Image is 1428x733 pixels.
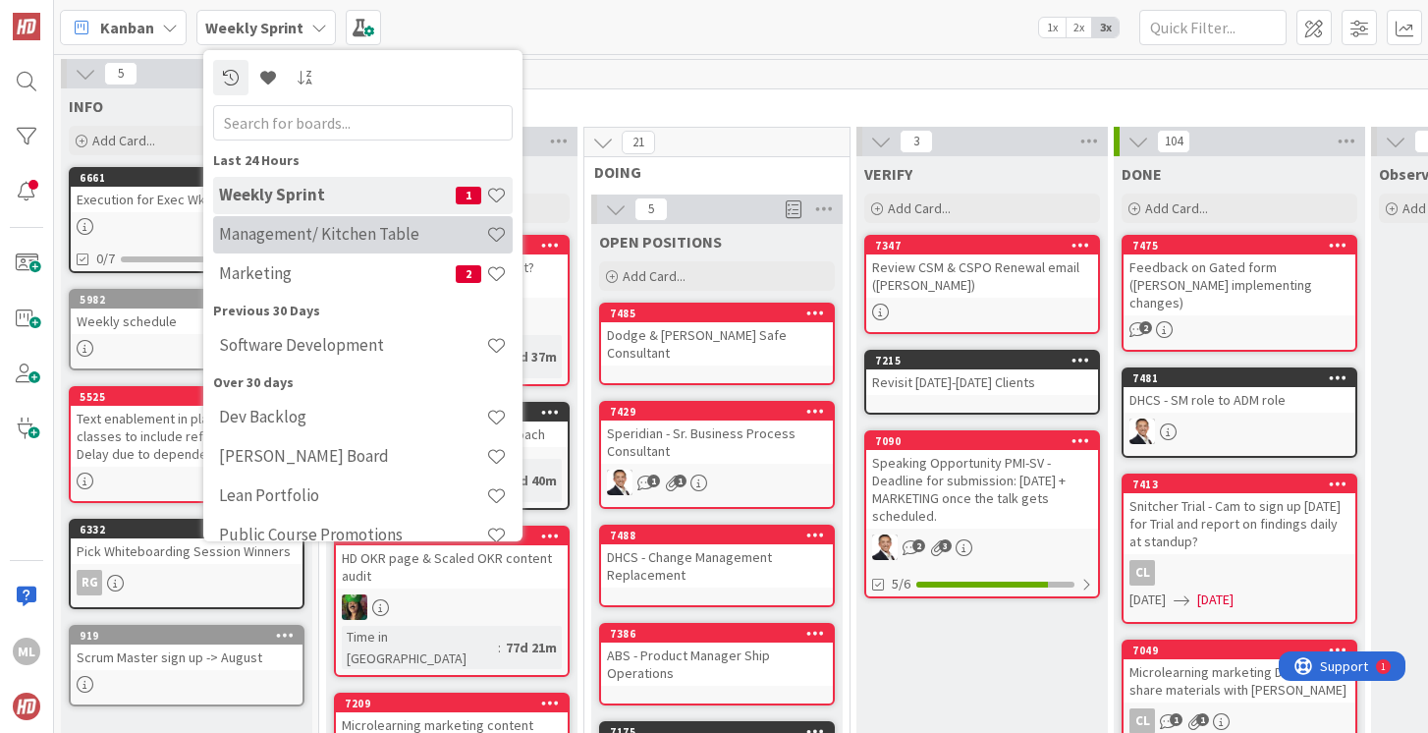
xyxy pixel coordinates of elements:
div: RG [77,570,102,595]
div: Speridian - Sr. Business Process Consultant [601,421,833,464]
div: 7429 [601,403,833,421]
div: 5982 [80,293,302,307]
div: Scrum Master sign up -> August [71,645,302,670]
span: [DATE] [1129,590,1166,610]
div: Text enablement in place for public classes to include referrals (Verse) Delay due to dependencies [71,406,302,467]
div: 7049 [1132,644,1355,657]
span: DOING [594,162,825,182]
div: 25d 37m [501,346,562,367]
div: 7481 [1132,371,1355,385]
div: 5982Weekly schedule [71,291,302,334]
span: 3 [900,130,933,153]
div: 7215Revisit [DATE]-[DATE] Clients [866,352,1098,395]
div: 7481DHCS - SM role to ADM role [1124,369,1355,413]
div: 7488 [610,529,833,542]
img: Visit kanbanzone.com [13,13,40,40]
div: Execution for Exec Wksh [71,187,302,212]
span: 1x [1039,18,1066,37]
div: Previous 30 Days [213,301,513,321]
span: 2 [456,265,481,283]
div: 7347Review CSM & CSPO Renewal email ([PERSON_NAME]) [866,237,1098,298]
span: INFO [69,96,103,116]
div: 7049Microlearning marketing DUE [DATE] share materials with [PERSON_NAME] [1124,642,1355,703]
h4: Public Course Promotions [219,525,486,544]
div: 7347 [866,237,1098,254]
div: 7488DHCS - Change Management Replacement [601,527,833,588]
div: Time in [GEOGRAPHIC_DATA] [342,626,498,669]
div: Revisit [DATE]-[DATE] Clients [866,369,1098,395]
div: 919 [71,627,302,645]
div: 5525 [80,390,302,404]
span: 5/6 [892,574,910,594]
div: 5525 [71,388,302,406]
div: 7386 [610,627,833,641]
div: Snitcher Trial - Cam to sign up [DATE] for Trial and report on findings daily at standup? [1124,493,1355,554]
div: 7485 [610,307,833,320]
input: Search for boards... [213,105,513,141]
div: 7488 [601,527,833,544]
div: 6332 [71,521,302,538]
div: 6332Pick Whiteboarding Session Winners [71,521,302,564]
h4: [PERSON_NAME] Board [219,446,486,466]
span: 1 [1170,713,1182,726]
div: HD OKR page & Scaled OKR content audit [336,545,568,589]
div: 7090 [875,434,1098,448]
div: DHCS - SM role to ADM role [1124,387,1355,413]
div: 7485 [601,305,833,322]
img: SL [872,535,898,560]
span: DONE [1122,164,1162,184]
div: 6661 [80,171,302,185]
span: 2 [912,539,925,552]
div: 919Scrum Master sign up -> August [71,627,302,670]
h4: Dev Backlog [219,407,486,426]
div: Microlearning marketing DUE [DATE] share materials with [PERSON_NAME] [1124,659,1355,703]
input: Quick Filter... [1139,10,1287,45]
div: 7215 [866,352,1098,369]
div: 7475 [1132,239,1355,253]
div: DHCS - Change Management Replacement [601,544,833,588]
div: 7347 [875,239,1098,253]
div: 7413Snitcher Trial - Cam to sign up [DATE] for Trial and report on findings daily at standup? [1124,476,1355,554]
span: 3 [939,539,952,552]
div: 1 [102,8,107,24]
div: 5525Text enablement in place for public classes to include referrals (Verse) Delay due to depende... [71,388,302,467]
div: 7090 [866,432,1098,450]
div: SL [866,535,1098,560]
div: 77d 21m [501,637,562,658]
span: [DATE] [1197,590,1234,610]
div: RG [71,570,302,595]
div: 6332 [80,523,302,536]
span: Kanban [100,16,154,39]
div: 7429Speridian - Sr. Business Process Consultant [601,403,833,464]
span: 5 [104,62,137,85]
span: Add Card... [1145,199,1208,217]
div: 7386 [601,625,833,643]
span: Support [41,3,89,27]
div: Weekly schedule [71,309,302,334]
div: Review CSM & CSPO Renewal email ([PERSON_NAME]) [866,254,1098,298]
span: 0/7 [96,249,115,269]
div: 7475Feedback on Gated form ([PERSON_NAME] implementing changes) [1124,237,1355,315]
h4: Marketing [219,263,456,283]
img: SL [607,470,632,495]
h4: Lean Portfolio [219,485,486,505]
div: Pick Whiteboarding Session Winners [71,538,302,564]
span: 2x [1066,18,1092,37]
b: Weekly Sprint [205,18,303,37]
div: 7413 [1132,478,1355,491]
div: 7386ABS - Product Manager Ship Operations [601,625,833,686]
div: 919 [80,629,302,643]
div: ABS - Product Manager Ship Operations [601,643,833,686]
h4: Software Development [219,335,486,355]
div: 7215 [875,354,1098,367]
h4: Management/ Kitchen Table [219,224,486,244]
span: 1 [456,187,481,204]
div: 7209 [345,697,568,710]
span: Add Card... [888,199,951,217]
div: Over 30 days [213,372,513,393]
span: OPEN POSITIONS [599,232,722,252]
div: 5982 [71,291,302,309]
div: 7485Dodge & [PERSON_NAME] Safe Consultant [601,305,833,366]
img: SL [342,594,367,620]
div: 6661 [71,169,302,187]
